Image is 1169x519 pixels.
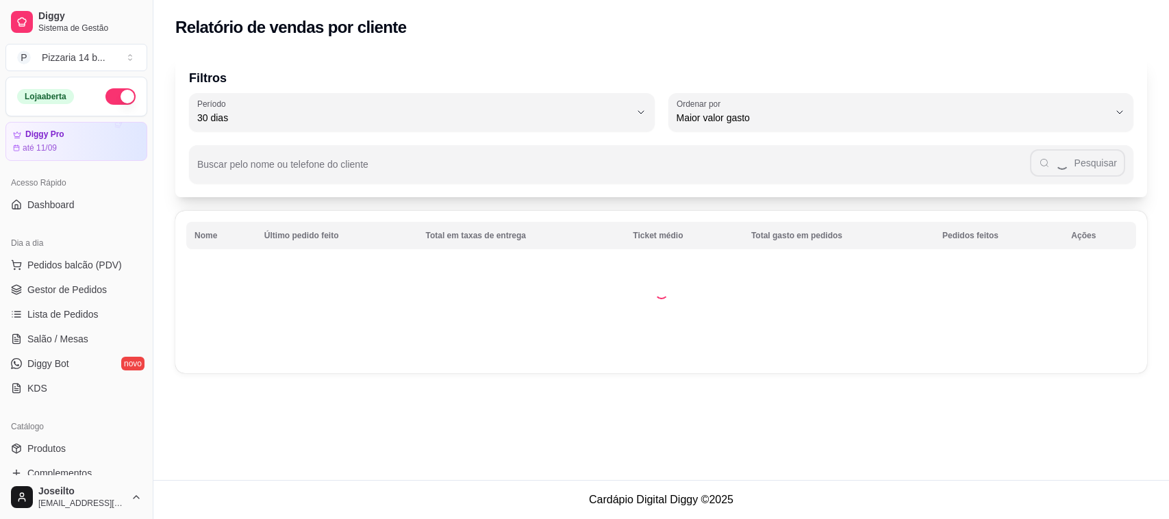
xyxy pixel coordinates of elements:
span: 30 dias [197,111,630,125]
a: DiggySistema de Gestão [5,5,147,38]
div: Acesso Rápido [5,172,147,194]
span: Diggy Bot [27,357,69,370]
a: Complementos [5,462,147,484]
span: Salão / Mesas [27,332,88,346]
p: Filtros [189,68,1133,88]
h2: Relatório de vendas por cliente [175,16,407,38]
a: Diggy Botnovo [5,353,147,375]
a: Gestor de Pedidos [5,279,147,301]
label: Ordenar por [677,98,725,110]
span: Gestor de Pedidos [27,283,107,296]
span: [EMAIL_ADDRESS][DOMAIN_NAME] [38,498,125,509]
div: Dia a dia [5,232,147,254]
span: Pedidos balcão (PDV) [27,258,122,272]
button: Período30 dias [189,93,655,131]
button: Joseilto[EMAIL_ADDRESS][DOMAIN_NAME] [5,481,147,514]
span: Lista de Pedidos [27,307,99,321]
div: Loading [655,286,668,299]
span: Dashboard [27,198,75,212]
a: Diggy Proaté 11/09 [5,122,147,161]
label: Período [197,98,230,110]
span: Complementos [27,466,92,480]
a: Produtos [5,438,147,459]
a: Salão / Mesas [5,328,147,350]
div: Pizzaria 14 b ... [42,51,105,64]
span: Joseilto [38,485,125,498]
button: Alterar Status [105,88,136,105]
span: Produtos [27,442,66,455]
footer: Cardápio Digital Diggy © 2025 [153,480,1169,519]
span: KDS [27,381,47,395]
span: Diggy [38,10,142,23]
a: Lista de Pedidos [5,303,147,325]
span: P [17,51,31,64]
div: Loja aberta [17,89,74,104]
button: Ordenar porMaior valor gasto [668,93,1134,131]
span: Maior valor gasto [677,111,1109,125]
a: Dashboard [5,194,147,216]
article: Diggy Pro [25,129,64,140]
span: Sistema de Gestão [38,23,142,34]
input: Buscar pelo nome ou telefone do cliente [197,163,1030,177]
article: até 11/09 [23,142,57,153]
div: Catálogo [5,416,147,438]
a: KDS [5,377,147,399]
button: Pedidos balcão (PDV) [5,254,147,276]
button: Select a team [5,44,147,71]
